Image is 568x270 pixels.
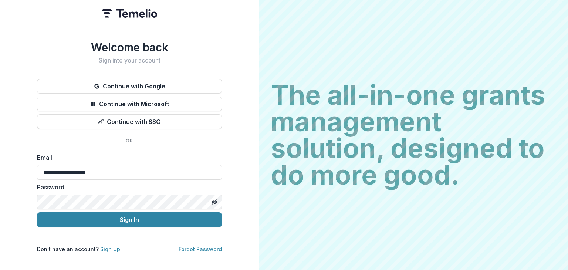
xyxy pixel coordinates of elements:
p: Don't have an account? [37,245,120,253]
a: Forgot Password [179,246,222,252]
img: Temelio [102,9,157,18]
button: Continue with Microsoft [37,97,222,111]
button: Continue with Google [37,79,222,94]
a: Sign Up [100,246,120,252]
label: Password [37,183,217,192]
h2: Sign into your account [37,57,222,64]
button: Toggle password visibility [209,196,220,208]
h1: Welcome back [37,41,222,54]
label: Email [37,153,217,162]
button: Sign In [37,212,222,227]
button: Continue with SSO [37,114,222,129]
